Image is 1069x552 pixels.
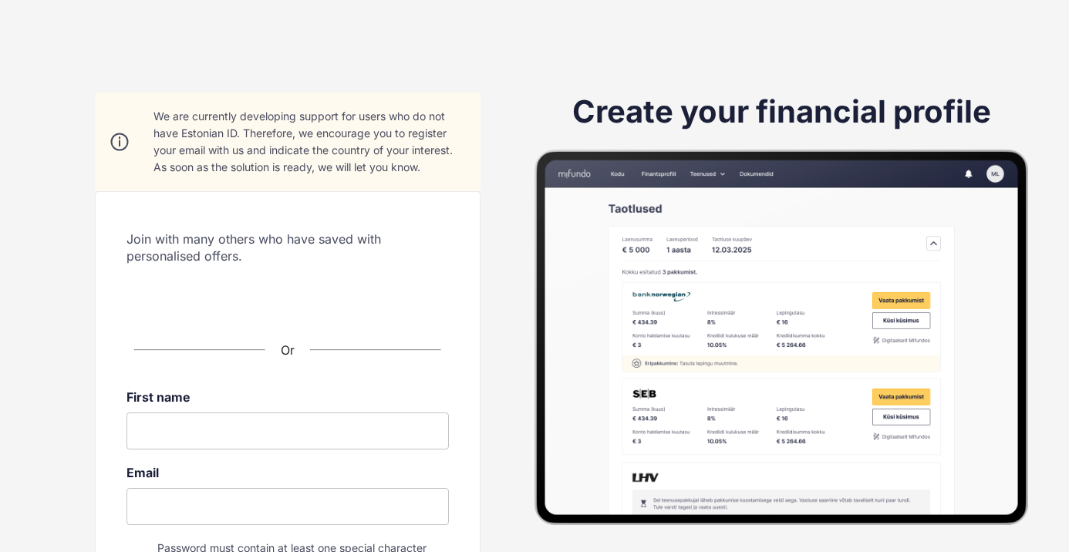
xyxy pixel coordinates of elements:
[157,278,419,312] iframe: Sign in with Google Button
[126,389,449,405] label: First name
[126,231,449,264] span: Join with many others who have saved with personalised offers.
[126,465,449,480] label: Email
[572,93,991,131] h1: Create your financial profile
[153,108,465,176] div: We are currently developing support for users who do not have Estonian ID. Therefore, we encourag...
[534,150,1028,525] img: Example of score in phone
[281,342,295,358] span: Or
